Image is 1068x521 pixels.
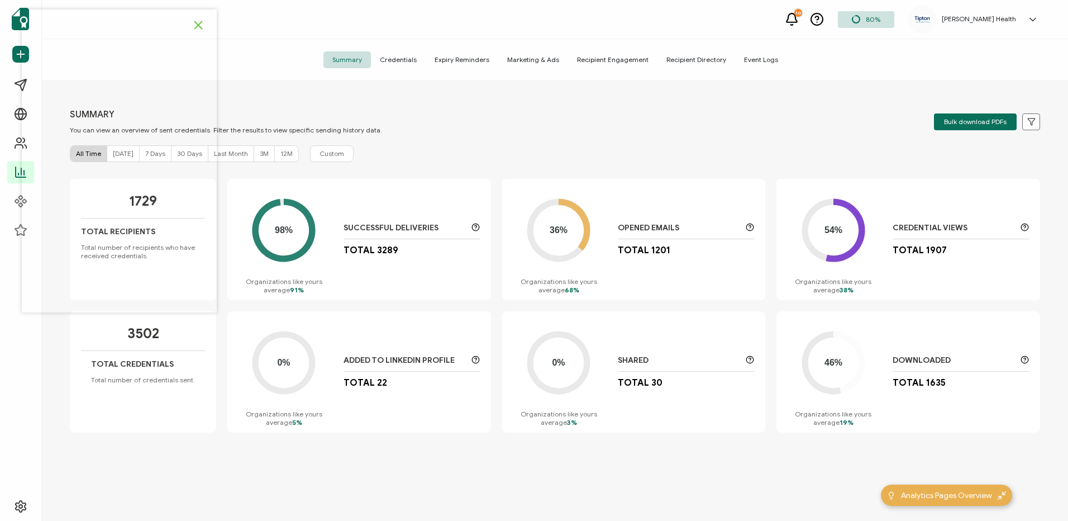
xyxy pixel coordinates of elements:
p: Organizations like yours average [239,410,330,427]
span: 3% [567,418,577,427]
p: Total 30 [618,377,662,389]
span: Summary [323,51,371,68]
p: Credential Views [893,223,1015,233]
h5: [PERSON_NAME] Health [942,15,1016,23]
p: Opened Emails [618,223,740,233]
p: Organizations like yours average [788,410,879,427]
span: Recipient Engagement [568,51,657,68]
span: Marketing & Ads [498,51,568,68]
span: Last Month [214,149,248,158]
iframe: Chat Widget [1012,467,1068,521]
p: Successful Deliveries [344,223,466,233]
span: Recipient Directory [657,51,735,68]
p: Organizations like yours average [513,410,604,427]
p: Organizations like yours average [239,277,330,294]
span: Custom [320,149,344,159]
span: Expiry Reminders [426,51,498,68]
span: 12M [280,149,293,158]
span: Credentials [371,51,426,68]
p: Total number of credentials sent. [91,376,195,384]
p: Organizations like yours average [513,277,604,294]
p: You can view an overview of sent credentials. Filter the results to view specific sending history... [70,126,382,134]
span: Event Logs [735,51,787,68]
span: Bulk download PDFs [944,119,1007,125]
span: 80% [866,15,880,23]
p: Organizations like yours average [788,277,879,294]
p: SUMMARY [70,109,382,120]
span: 19% [840,418,854,427]
p: Total 22 [344,377,387,389]
p: Total 1907 [893,245,947,256]
p: 3502 [127,325,159,342]
span: 3M [260,149,269,158]
p: Shared [618,356,740,366]
p: Downloaded [893,356,1015,366]
span: 38% [840,286,854,294]
img: d53189b9-353e-42ff-9f98-8e420995f065.jpg [914,15,931,23]
p: Total 1201 [618,245,670,256]
div: 10 [794,9,802,17]
p: Total 1635 [893,377,946,389]
span: 91% [290,286,304,294]
p: Added to LinkedIn Profile [344,356,466,366]
button: Bulk download PDFs [934,113,1017,130]
span: 5% [292,418,302,427]
span: 68% [565,286,579,294]
img: sertifier-logomark-colored.svg [12,8,29,30]
img: minimize-icon.svg [998,491,1006,500]
button: Custom [310,145,354,162]
p: Total Credentials [91,359,174,369]
p: Total 3289 [344,245,398,256]
span: Analytics Pages Overview [901,490,992,501]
